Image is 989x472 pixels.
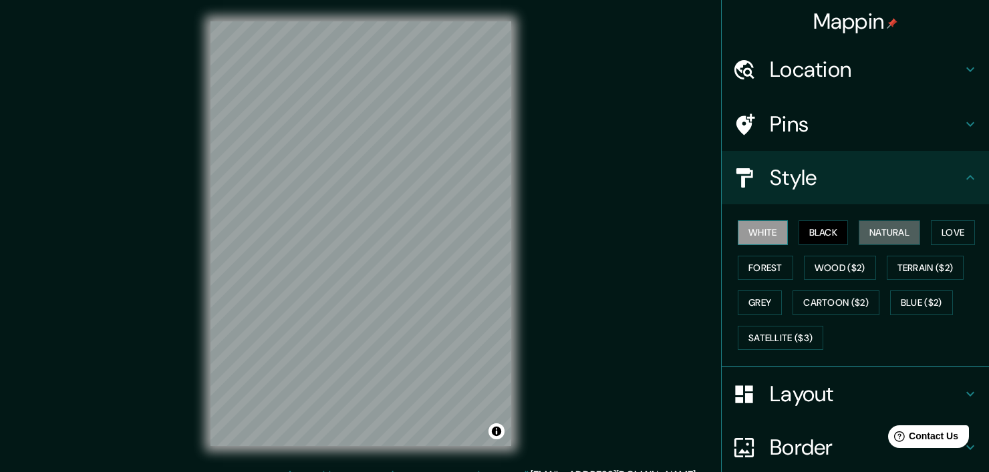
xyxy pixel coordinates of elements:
div: Style [722,151,989,204]
button: Forest [738,256,793,280]
div: Pins [722,97,989,151]
iframe: Help widget launcher [870,420,974,457]
button: White [738,220,788,245]
canvas: Map [210,21,511,446]
button: Wood ($2) [804,256,876,280]
h4: Pins [770,111,962,138]
div: Location [722,43,989,96]
button: Cartoon ($2) [793,290,879,315]
div: Layout [722,367,989,421]
button: Black [799,220,849,245]
img: pin-icon.png [887,18,897,29]
button: Natural [859,220,920,245]
h4: Style [770,164,962,191]
button: Grey [738,290,782,315]
button: Love [931,220,975,245]
h4: Layout [770,381,962,407]
button: Toggle attribution [488,423,505,439]
button: Satellite ($3) [738,326,823,350]
button: Terrain ($2) [887,256,964,280]
button: Blue ($2) [890,290,953,315]
h4: Border [770,434,962,461]
h4: Location [770,56,962,83]
h4: Mappin [813,8,898,35]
